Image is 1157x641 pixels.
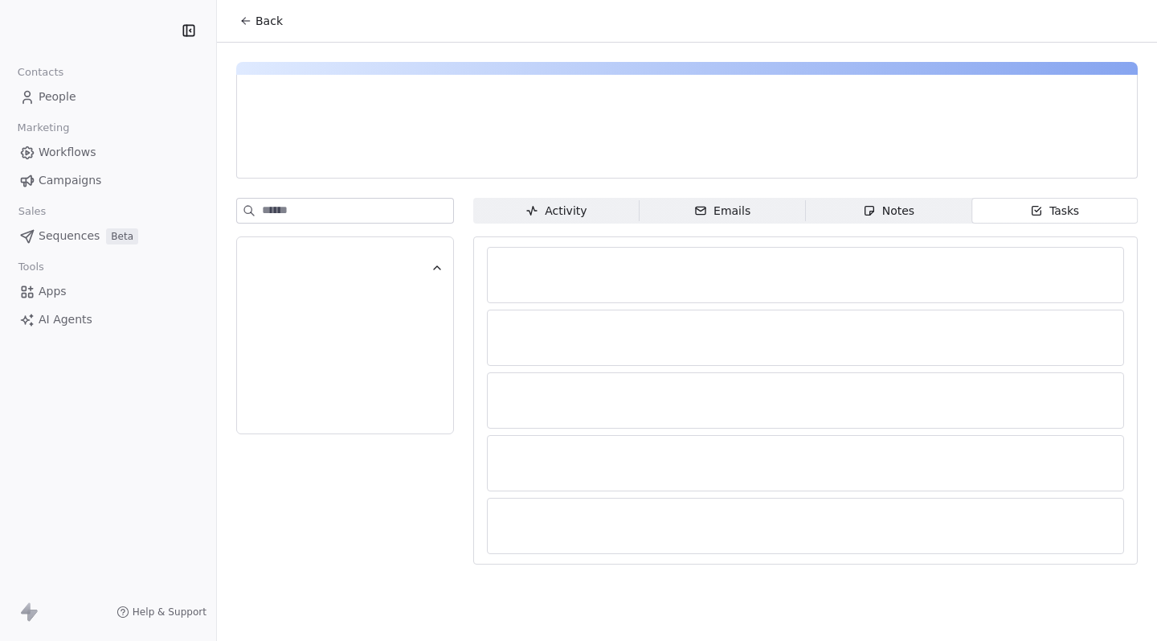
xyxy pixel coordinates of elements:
[39,172,101,189] span: Campaigns
[13,139,203,166] a: Workflows
[13,223,203,249] a: SequencesBeta
[117,606,206,618] a: Help & Support
[39,88,76,105] span: People
[11,199,53,224] span: Sales
[39,283,67,300] span: Apps
[230,6,292,35] button: Back
[10,116,76,140] span: Marketing
[13,306,203,333] a: AI Agents
[13,278,203,305] a: Apps
[525,203,587,220] div: Activity
[39,144,96,161] span: Workflows
[10,60,71,84] span: Contacts
[694,203,750,220] div: Emails
[13,84,203,110] a: People
[863,203,914,220] div: Notes
[11,255,51,279] span: Tools
[39,311,92,328] span: AI Agents
[256,13,283,29] span: Back
[39,228,100,244] span: Sequences
[133,606,206,618] span: Help & Support
[13,167,203,194] a: Campaigns
[106,228,138,244] span: Beta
